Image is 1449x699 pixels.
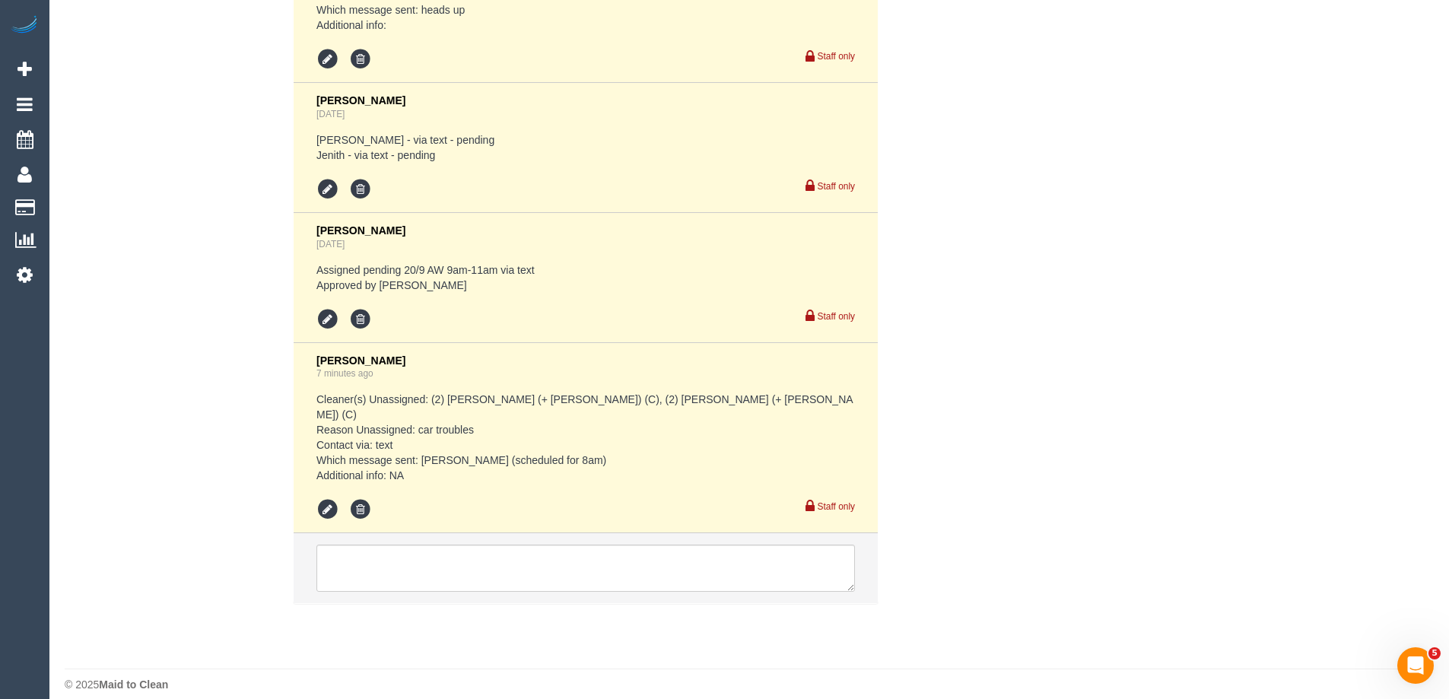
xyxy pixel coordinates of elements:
div: © 2025 [65,677,1434,692]
pre: Assigned pending 20/9 AW 9am-11am via text Approved by [PERSON_NAME] [316,262,855,293]
a: 7 minutes ago [316,368,373,379]
span: [PERSON_NAME] [316,224,405,237]
pre: Cleaner(s) Unassigned: (2) [PERSON_NAME] (+ [PERSON_NAME]) (C), (2) [PERSON_NAME] (+ [PERSON_NAME... [316,392,855,483]
iframe: Intercom live chat [1397,647,1434,684]
strong: Maid to Clean [99,678,168,691]
span: [PERSON_NAME] [316,354,405,367]
img: Automaid Logo [9,15,40,37]
small: Staff only [818,311,855,322]
a: [DATE] [316,109,345,119]
small: Staff only [818,501,855,512]
small: Staff only [818,181,855,192]
span: 5 [1428,647,1441,659]
a: [DATE] [316,239,345,249]
pre: [PERSON_NAME] - via text - pending Jenith - via text - pending [316,132,855,163]
small: Staff only [818,51,855,62]
span: [PERSON_NAME] [316,94,405,106]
